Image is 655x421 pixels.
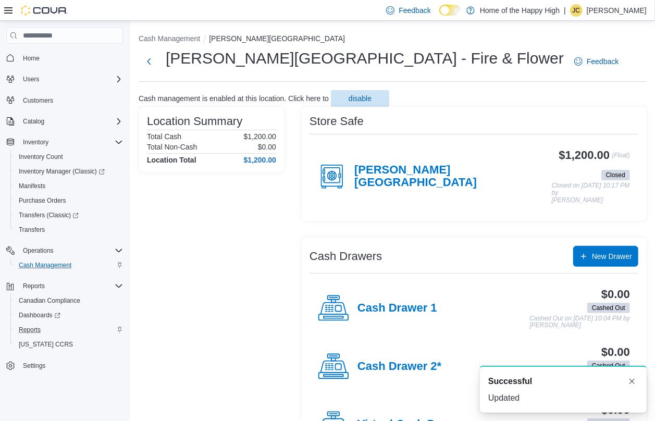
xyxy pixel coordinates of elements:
a: Transfers (Classic) [15,209,83,221]
a: Inventory Manager (Classic) [15,165,109,178]
a: Dashboards [15,309,65,321]
span: Closed [601,170,630,180]
p: [PERSON_NAME] [587,4,647,17]
div: Jazmin Campbell [570,4,583,17]
a: Dashboards [10,308,127,323]
p: Cashed Out on [DATE] 10:04 PM by [PERSON_NAME] [529,315,630,329]
a: Inventory Manager (Classic) [10,164,127,179]
h4: [PERSON_NAME][GEOGRAPHIC_DATA] [354,164,552,190]
p: (Float) [612,149,630,168]
h3: Store Safe [310,115,364,128]
button: Inventory [2,135,127,150]
button: Transfers [10,222,127,237]
span: Home [19,51,123,64]
h1: [PERSON_NAME][GEOGRAPHIC_DATA] - Fire & Flower [166,48,564,69]
button: Settings [2,358,127,373]
span: Users [23,75,39,83]
a: [US_STATE] CCRS [15,338,77,351]
span: [US_STATE] CCRS [19,340,73,349]
span: Inventory Manager (Classic) [19,167,105,176]
span: Cash Management [15,259,123,271]
span: Settings [19,359,123,372]
h3: $1,200.00 [559,149,610,162]
span: Inventory Count [15,151,123,163]
button: Operations [2,243,127,258]
span: Reports [19,326,41,334]
span: Catalog [19,115,123,128]
span: Catalog [23,117,44,126]
a: Customers [19,94,57,107]
span: Customers [19,94,123,107]
span: Successful [488,375,532,388]
h3: Location Summary [147,115,242,128]
button: Inventory [19,136,53,148]
span: Reports [15,324,123,336]
button: Home [2,50,127,65]
span: Transfers (Classic) [19,211,79,219]
span: Manifests [15,180,123,192]
button: disable [331,90,389,107]
a: Cash Management [15,259,76,271]
div: Notification [488,375,638,388]
img: Cova [21,5,68,16]
span: Cashed Out [587,303,630,313]
span: Operations [23,246,54,255]
a: Reports [15,324,45,336]
p: Cash management is enabled at this location. Click here to [139,94,329,103]
span: Transfers [19,226,45,234]
span: JC [573,4,580,17]
span: Settings [23,362,45,370]
a: Inventory Count [15,151,67,163]
span: Manifests [19,182,45,190]
h3: Cash Drawers [310,250,382,263]
span: Inventory Count [19,153,63,161]
span: Inventory Manager (Classic) [15,165,123,178]
span: Inventory [23,138,48,146]
span: Closed [606,170,625,180]
h3: $0.00 [601,288,630,301]
a: Transfers (Classic) [10,208,127,222]
button: Next [139,51,159,72]
h4: Location Total [147,156,196,164]
button: [US_STATE] CCRS [10,337,127,352]
input: Dark Mode [439,5,461,16]
button: [PERSON_NAME][GEOGRAPHIC_DATA] [209,34,345,43]
button: Operations [19,244,58,257]
h6: Total Cash [147,132,181,141]
span: Users [19,73,123,85]
a: Settings [19,360,50,372]
button: Cash Management [139,34,200,43]
span: Home [23,54,40,63]
p: $0.00 [258,143,276,151]
span: Dashboards [15,309,123,321]
button: Purchase Orders [10,193,127,208]
button: Reports [19,280,49,292]
p: Closed on [DATE] 10:17 PM by [PERSON_NAME] [552,182,630,204]
button: Customers [2,93,127,108]
button: Canadian Compliance [10,293,127,308]
a: Canadian Compliance [15,294,84,307]
span: Operations [19,244,123,257]
button: Users [19,73,43,85]
button: Users [2,72,127,86]
span: Canadian Compliance [19,296,80,305]
a: Manifests [15,180,50,192]
h3: $0.00 [601,346,630,358]
h4: Cash Drawer 2* [357,360,441,374]
button: Manifests [10,179,127,193]
span: Feedback [399,5,430,16]
button: Reports [2,279,127,293]
button: Inventory Count [10,150,127,164]
span: Transfers (Classic) [15,209,123,221]
span: New Drawer [592,251,632,262]
button: Catalog [2,114,127,129]
p: Home of the Happy High [480,4,560,17]
span: Feedback [587,56,619,67]
span: Cash Management [19,261,71,269]
p: $1,200.00 [244,132,276,141]
span: Customers [23,96,53,105]
span: Reports [19,280,123,292]
a: Purchase Orders [15,194,70,207]
span: Reports [23,282,45,290]
nav: An example of EuiBreadcrumbs [139,33,647,46]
